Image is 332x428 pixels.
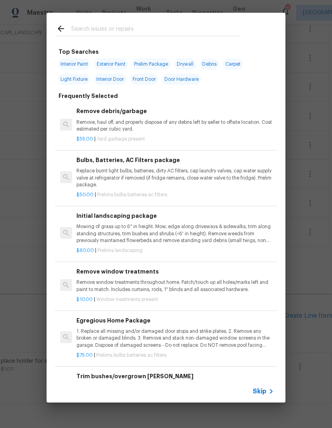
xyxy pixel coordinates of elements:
span: Interior Door [94,74,126,85]
span: $10.00 [76,297,93,302]
p: | [76,296,274,303]
p: | [76,247,274,254]
p: Remove, haul off, and properly dispose of any debris left by seller to offsite location. Cost est... [76,119,274,133]
h6: Remove window treatments [76,267,274,276]
span: Front Door [130,74,158,85]
p: 1. Replace all missing and/or damaged door stops and strike plates. 2. Remove any broken or damag... [76,328,274,348]
h6: Bulbs, Batteries, AC Filters package [76,156,274,164]
p: | [76,192,274,198]
h6: Top Searches [59,47,99,56]
span: $60.00 [76,248,94,253]
span: Yard garbage present [97,137,145,141]
span: Prelims bulbs batteries ac filters [96,353,166,358]
h6: Trim bushes/overgrown [PERSON_NAME] [76,372,274,381]
span: $75.00 [76,353,93,358]
span: $55.00 [76,137,93,141]
span: Exterior Paint [94,59,128,70]
span: $50.00 [76,192,94,197]
span: Carpet [223,59,243,70]
p: Replace burnt light bulbs, batteries, dirty AC filters, cap laundry valves, cap water supply valv... [76,168,274,188]
span: Window treatments present [96,297,158,302]
span: Skip [253,387,266,395]
span: Drywall [174,59,196,70]
h6: Remove debris/garbage [76,107,274,115]
p: | [76,136,274,143]
span: Interior Paint [58,59,90,70]
input: Search issues or repairs [71,24,240,36]
span: Prelims landscaping [98,248,143,253]
p: Mowing of grass up to 6" in height. Mow, edge along driveways & sidewalks, trim along standing st... [76,223,274,244]
span: Prelims bulbs batteries ac filters [97,192,167,197]
p: Remove window treatments throughout home. Patch/touch up all holes/marks left and paint to match.... [76,279,274,293]
span: Light Fixture [58,74,90,85]
span: Debris [200,59,219,70]
h6: Initial landscaping package [76,211,274,220]
p: | [76,352,274,359]
h6: Frequently Selected [59,92,118,100]
h6: Egregious Home Package [76,316,274,325]
span: Door Hardware [162,74,201,85]
span: Prelim Package [132,59,170,70]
